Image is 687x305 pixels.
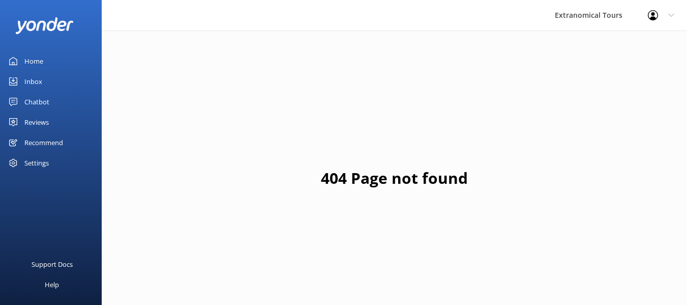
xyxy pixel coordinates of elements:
div: Settings [24,153,49,173]
h1: 404 Page not found [321,166,468,190]
div: Reviews [24,112,49,132]
div: Help [45,274,59,295]
div: Home [24,51,43,71]
img: yonder-white-logo.png [15,17,74,34]
div: Inbox [24,71,42,92]
div: Recommend [24,132,63,153]
div: Chatbot [24,92,49,112]
div: Support Docs [32,254,73,274]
